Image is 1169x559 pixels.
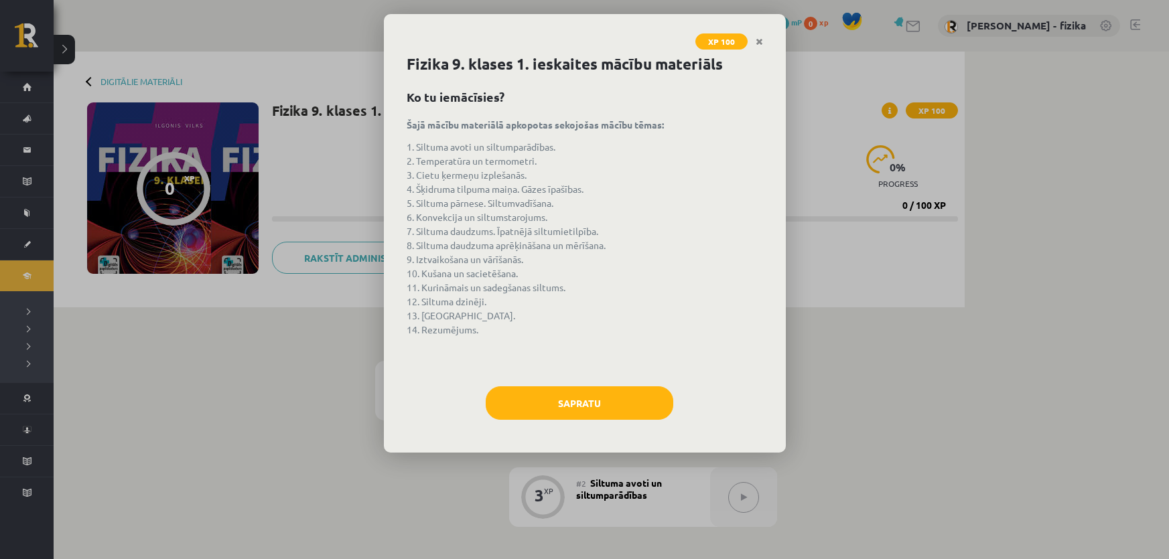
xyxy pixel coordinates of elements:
[407,140,763,351] p: 1. Siltuma avoti un siltumparādības. 2. Temperatūra un termometri. 3. Cietu ķermeņu izplešanās. 4...
[407,118,664,131] strong: Šajā mācību materiālā apkopotas sekojošas mācību tēmas:
[748,29,771,55] a: Close
[695,33,748,50] span: XP 100
[407,88,763,106] h2: Ko tu iemācīsies?
[486,386,673,420] button: Sapratu
[407,53,763,76] h1: Fizika 9. klases 1. ieskaites mācību materiāls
